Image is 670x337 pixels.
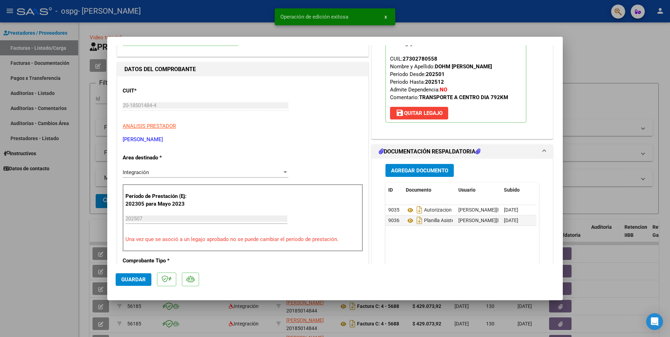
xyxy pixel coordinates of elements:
[406,207,461,213] span: Autorizacion 025
[501,183,536,198] datatable-header-cell: Subido
[123,257,195,265] p: Comprobante Tipo *
[388,207,399,213] span: 9035
[406,187,431,193] span: Documento
[415,215,424,226] i: Descargar documento
[646,313,663,330] div: Open Intercom Messenger
[123,154,195,162] p: Area destinado *
[390,107,448,119] button: Quitar Legajo
[123,87,195,95] p: CUIT
[426,71,445,77] strong: 202501
[504,207,518,213] span: [DATE]
[385,164,454,177] button: Agregar Documento
[419,94,508,101] strong: TRANSPORTE A CENTRO DIA 792KM
[440,87,447,93] strong: NO
[391,167,448,174] span: Agregar Documento
[390,56,508,101] span: CUIL: Nombre y Apellido: Período Desde: Período Hasta: Admite Dependencia:
[536,183,571,198] datatable-header-cell: Acción
[403,183,456,198] datatable-header-cell: Documento
[403,55,437,63] div: 27302780558
[379,147,480,156] h1: DOCUMENTACIÓN RESPALDATORIA
[372,145,553,159] mat-expansion-panel-header: DOCUMENTACIÓN RESPALDATORIA
[388,187,393,193] span: ID
[435,63,492,70] strong: DOHM [PERSON_NAME]
[384,14,387,20] span: x
[125,235,360,243] p: Una vez que se asoció a un legajo aprobado no se puede cambiar el período de prestación.
[396,109,404,117] mat-icon: save
[385,183,403,198] datatable-header-cell: ID
[504,187,520,193] span: Subido
[379,11,392,23] button: x
[123,169,149,176] span: Integración
[456,183,501,198] datatable-header-cell: Usuario
[390,94,508,101] span: Comentario:
[388,218,399,223] span: 9036
[458,187,476,193] span: Usuario
[504,218,518,223] span: [DATE]
[458,218,615,223] span: [PERSON_NAME][EMAIL_ADDRESS][DOMAIN_NAME] - [PERSON_NAME]
[121,276,146,283] span: Guardar
[396,110,443,116] span: Quitar Legajo
[415,204,424,215] i: Descargar documento
[372,159,553,304] div: DOCUMENTACIÓN RESPALDATORIA
[123,136,363,144] p: [PERSON_NAME]
[372,19,553,139] div: PREAPROBACIÓN PARA INTEGRACION
[280,13,348,20] span: Operación de edición exitosa
[123,123,176,129] span: ANALISIS PRESTADOR
[406,218,463,223] span: Planilla Asistencia
[116,273,151,286] button: Guardar
[124,66,196,73] strong: DATOS DEL COMPROBANTE
[385,29,526,123] p: Legajo preaprobado para Período de Prestación:
[425,79,444,85] strong: 202512
[458,207,615,213] span: [PERSON_NAME][EMAIL_ADDRESS][DOMAIN_NAME] - [PERSON_NAME]
[125,192,196,208] p: Período de Prestación (Ej: 202305 para Mayo 2023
